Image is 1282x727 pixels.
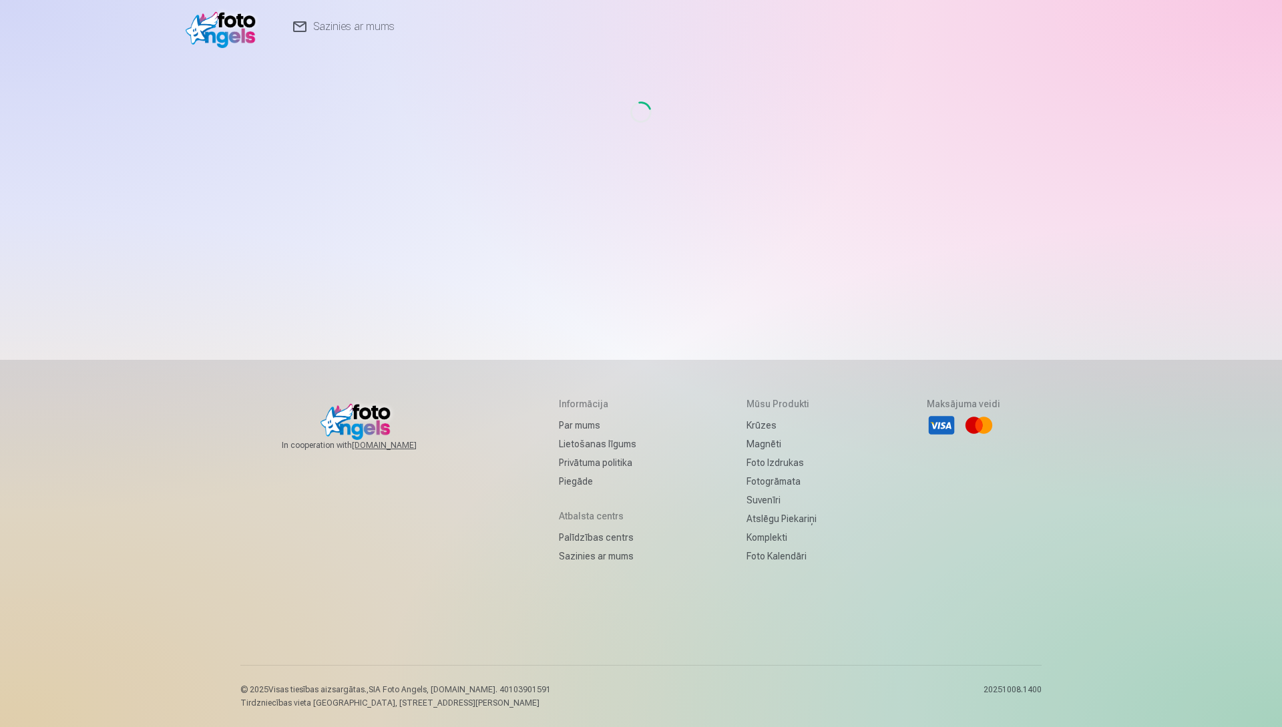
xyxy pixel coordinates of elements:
[559,528,636,547] a: Palīdzības centrs
[559,472,636,491] a: Piegāde
[927,411,956,440] li: Visa
[746,435,817,453] a: Magnēti
[746,491,817,509] a: Suvenīri
[559,416,636,435] a: Par mums
[352,440,449,451] a: [DOMAIN_NAME]
[559,509,636,523] h5: Atbalsta centrs
[240,684,551,695] p: © 2025 Visas tiesības aizsargātas. ,
[369,685,551,694] span: SIA Foto Angels, [DOMAIN_NAME]. 40103901591
[746,528,817,547] a: Komplekti
[746,416,817,435] a: Krūzes
[186,5,262,48] img: /v1
[559,435,636,453] a: Lietošanas līgums
[984,684,1042,708] p: 20251008.1400
[559,547,636,565] a: Sazinies ar mums
[927,397,1000,411] h5: Maksājuma veidi
[746,509,817,528] a: Atslēgu piekariņi
[964,411,994,440] li: Mastercard
[746,397,817,411] h5: Mūsu produkti
[240,698,551,708] p: Tirdzniecības vieta [GEOGRAPHIC_DATA], [STREET_ADDRESS][PERSON_NAME]
[746,453,817,472] a: Foto izdrukas
[559,453,636,472] a: Privātuma politika
[559,397,636,411] h5: Informācija
[746,472,817,491] a: Fotogrāmata
[282,440,449,451] span: In cooperation with
[746,547,817,565] a: Foto kalendāri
